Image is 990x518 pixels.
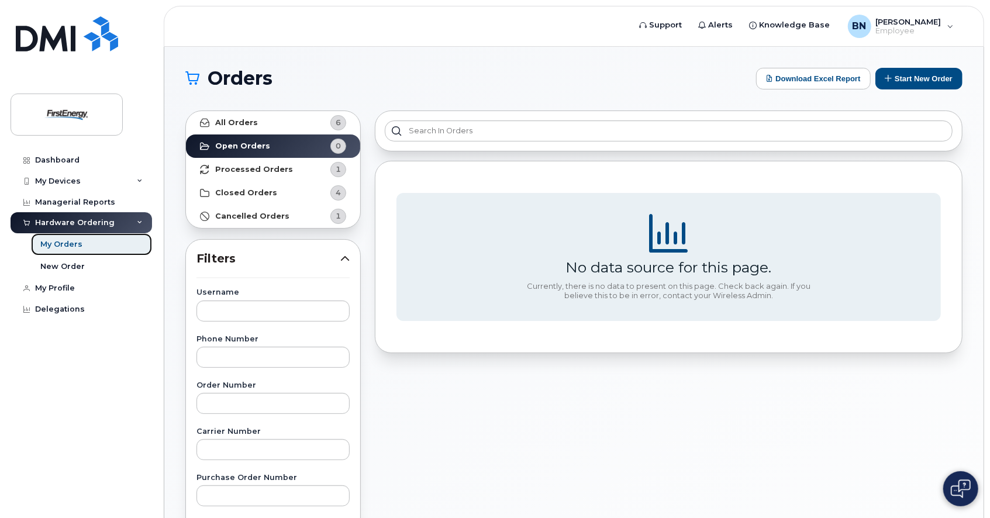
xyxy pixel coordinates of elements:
[196,289,350,296] label: Username
[336,210,341,222] span: 1
[208,70,272,87] span: Orders
[186,205,360,228] a: Cancelled Orders1
[566,258,772,276] div: No data source for this page.
[196,336,350,343] label: Phone Number
[215,118,258,127] strong: All Orders
[196,428,350,436] label: Carrier Number
[336,117,341,128] span: 6
[756,68,871,89] button: Download Excel Report
[951,479,971,498] img: Open chat
[523,282,815,300] div: Currently, there is no data to present on this page. Check back again. If you believe this to be ...
[336,140,341,151] span: 0
[186,181,360,205] a: Closed Orders4
[196,382,350,389] label: Order Number
[385,120,953,141] input: Search in orders
[186,111,360,134] a: All Orders6
[186,134,360,158] a: Open Orders0
[336,164,341,175] span: 1
[336,187,341,198] span: 4
[215,141,270,151] strong: Open Orders
[196,474,350,482] label: Purchase Order Number
[186,158,360,181] a: Processed Orders1
[196,250,340,267] span: Filters
[875,68,963,89] button: Start New Order
[215,188,277,198] strong: Closed Orders
[215,212,289,221] strong: Cancelled Orders
[215,165,293,174] strong: Processed Orders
